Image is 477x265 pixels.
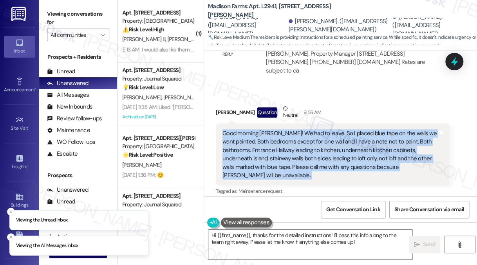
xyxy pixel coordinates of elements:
[222,129,437,180] div: Good morning [PERSON_NAME]! We had to leave. So I placed blue tape on the walls we want painted. ...
[238,188,282,194] span: Maintenance request
[47,79,89,87] div: Unanswered
[4,36,35,57] a: Inbox
[168,36,207,43] span: [PERSON_NAME]
[122,192,195,200] div: Apt. [STREET_ADDRESS]
[414,241,420,248] i: 
[122,142,195,151] div: Property: [GEOGRAPHIC_DATA]
[208,13,287,38] div: [PERSON_NAME]. ([EMAIL_ADDRESS][DOMAIN_NAME])
[423,240,435,249] span: Send
[35,86,36,91] span: •
[208,34,249,40] strong: 🔧 Risk Level: Medium
[257,107,278,117] div: Question
[389,201,469,218] button: Share Conversation via email
[457,241,463,248] i: 
[216,104,450,123] div: [PERSON_NAME]
[16,242,78,249] p: Viewing the All Messages inbox
[122,134,195,142] div: Apt. [STREET_ADDRESS][PERSON_NAME]
[121,112,195,122] div: Archived on [DATE]
[7,207,15,215] button: Close toast
[47,126,90,134] div: Maintenance
[51,29,97,41] input: All communities
[122,94,164,101] span: [PERSON_NAME]
[4,152,35,173] a: Insights •
[47,67,75,76] div: Unread
[122,46,431,53] div: 5:13 AM: I would also like them to find the package that was delivered. ASAP. They scanned it in ...
[281,104,299,121] div: Neutral
[409,236,440,253] button: Send
[16,216,67,223] p: Viewing the Unread inbox
[101,32,105,38] i: 
[122,17,195,25] div: Property: [GEOGRAPHIC_DATA]
[7,233,15,241] button: Close toast
[122,75,195,83] div: Property: Journal Squared
[216,185,450,197] div: Tagged as:
[302,108,321,116] div: 9:56 AM
[47,198,75,206] div: Unread
[122,200,195,209] div: Property: Journal Squared
[47,103,92,111] div: New Inbounds
[122,161,161,168] span: [PERSON_NAME]
[122,26,164,33] strong: ⚠️ Risk Level: High
[208,230,412,259] textarea: Hi {{first_name}}, thanks for the detailed instructions! I'll pass this info along to the team ri...
[27,163,28,168] span: •
[4,113,35,134] a: Site Visit •
[47,8,109,29] label: Viewing conversations for
[47,186,89,194] div: Unanswered
[164,94,205,101] span: [PERSON_NAME]
[122,171,163,178] div: [DATE] 1:36 PM: 😊
[4,190,35,211] a: Buildings
[47,91,89,99] div: All Messages
[47,150,78,158] div: Escalate
[122,66,195,74] div: Apt. [STREET_ADDRESS]
[11,7,27,21] img: ResiDesk Logo
[4,229,35,250] a: Leads
[122,36,168,43] span: [PERSON_NAME] Iii
[122,151,173,158] strong: 🌟 Risk Level: Positive
[47,114,102,123] div: Review follow-ups
[39,53,117,61] div: Prospects + Residents
[394,205,464,214] span: Share Conversation via email
[208,2,365,19] b: Madison Farms: Apt. L2941, [STREET_ADDRESS][PERSON_NAME]
[289,17,390,34] div: [PERSON_NAME]. ([EMAIL_ADDRESS][PERSON_NAME][DOMAIN_NAME])
[47,138,95,146] div: WO Follow-ups
[392,13,471,38] div: [PERSON_NAME]. ([EMAIL_ADDRESS][DOMAIN_NAME])
[122,9,195,17] div: Apt. [STREET_ADDRESS]
[326,205,380,214] span: Get Conversation Link
[28,124,29,130] span: •
[122,83,164,91] strong: 💡 Risk Level: Low
[266,33,439,74] div: ResiDesk escalation reply -> We don’t have an exact time. They often are traveling from other job...
[321,201,385,218] button: Get Conversation Link
[208,33,477,50] span: : The resident is providing instructions for a scheduled painting service. While specific, it doe...
[39,171,117,180] div: Prospects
